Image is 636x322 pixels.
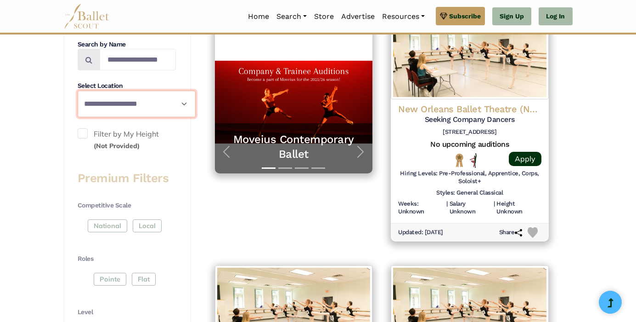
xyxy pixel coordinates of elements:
[78,128,176,152] label: Filter by My Height
[398,103,541,115] h4: New Orleans Ballet Theatre (NOBT)
[446,200,448,216] h6: |
[78,81,176,91] h4: Select Location
[528,227,538,238] img: Heart
[496,200,541,216] h6: Height Unknown
[398,140,541,149] h5: No upcoming auditions
[391,7,549,99] img: Logo
[278,163,292,173] button: Slide 2
[450,200,492,216] h6: Salary Unknown
[398,229,443,236] h6: Updated: [DATE]
[295,163,309,173] button: Slide 3
[499,229,522,236] h6: Share
[78,308,176,317] h4: Level
[78,40,176,49] h4: Search by Name
[398,200,445,216] h6: Weeks: Unknown
[509,152,541,166] a: Apply
[78,201,176,210] h4: Competitive Scale
[338,7,378,26] a: Advertise
[224,132,364,161] a: Moveius Contemporary Ballet
[454,153,465,167] img: National
[440,11,447,21] img: gem.svg
[94,142,140,150] small: (Not Provided)
[436,7,485,25] a: Subscribe
[244,7,273,26] a: Home
[470,153,477,168] img: All
[378,7,428,26] a: Resources
[273,7,310,26] a: Search
[494,200,495,216] h6: |
[311,163,325,173] button: Slide 4
[492,7,531,26] a: Sign Up
[78,254,176,264] h4: Roles
[449,11,481,21] span: Subscribe
[310,7,338,26] a: Store
[398,170,541,185] h6: Hiring Levels: Pre-Professional, Apprentice, Corps, Soloist+
[100,49,176,70] input: Search by names...
[436,189,503,197] h6: Styles: General Classical
[398,128,541,136] h6: [STREET_ADDRESS]
[262,163,276,173] button: Slide 1
[398,115,541,125] h5: Seeking Company Dancers
[539,7,572,26] a: Log In
[78,171,176,186] h3: Premium Filters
